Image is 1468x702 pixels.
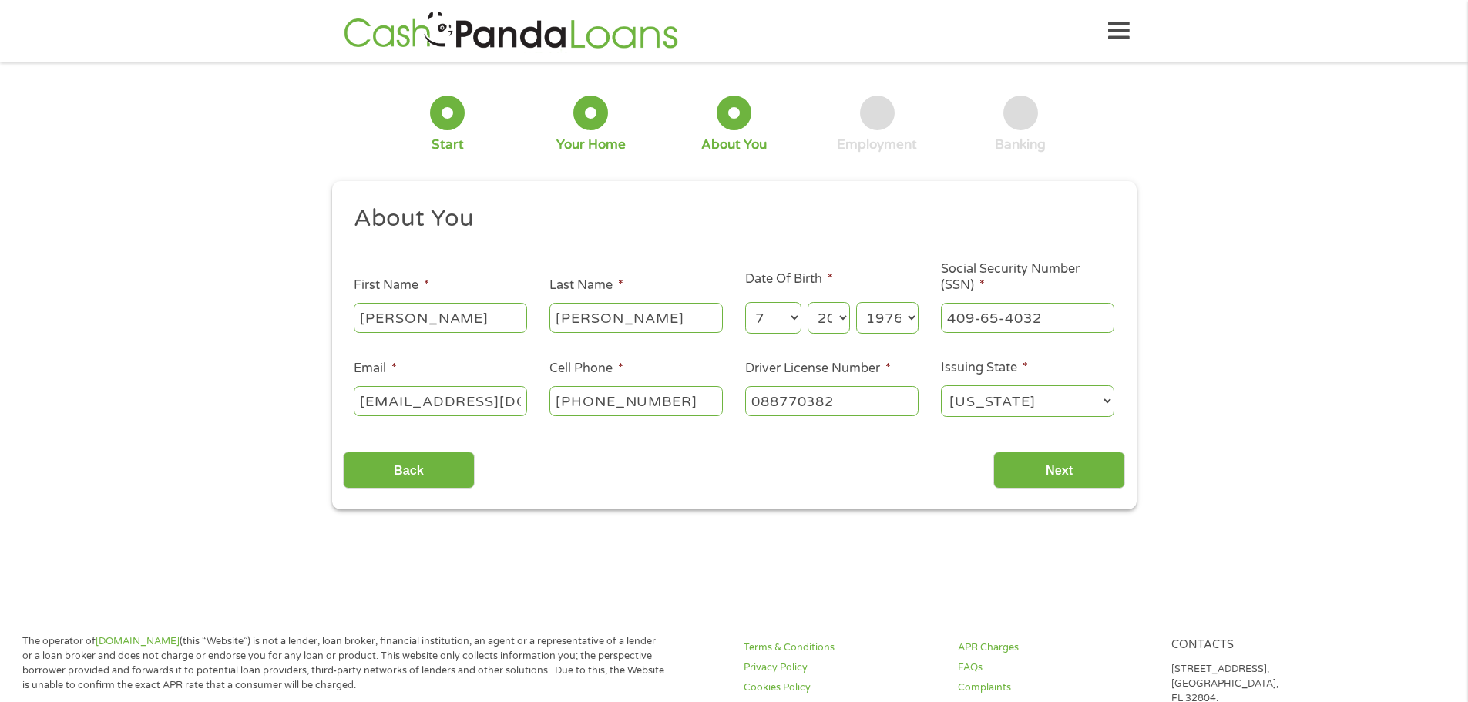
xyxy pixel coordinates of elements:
[549,303,723,332] input: Smith
[354,303,527,332] input: John
[22,634,665,693] p: The operator of (this “Website”) is not a lender, loan broker, financial institution, an agent or...
[354,203,1103,234] h2: About You
[354,277,429,294] label: First Name
[354,386,527,415] input: john@gmail.com
[958,680,1154,695] a: Complaints
[958,640,1154,655] a: APR Charges
[941,261,1114,294] label: Social Security Number (SSN)
[96,635,180,647] a: [DOMAIN_NAME]
[941,360,1028,376] label: Issuing State
[941,303,1114,332] input: 078-05-1120
[744,660,939,675] a: Privacy Policy
[837,136,917,153] div: Employment
[343,452,475,489] input: Back
[958,660,1154,675] a: FAQs
[744,680,939,695] a: Cookies Policy
[549,277,623,294] label: Last Name
[1171,638,1367,653] h4: Contacts
[549,386,723,415] input: (541) 754-3010
[701,136,767,153] div: About You
[744,640,939,655] a: Terms & Conditions
[993,452,1125,489] input: Next
[549,361,623,377] label: Cell Phone
[432,136,464,153] div: Start
[354,361,397,377] label: Email
[745,361,891,377] label: Driver License Number
[995,136,1046,153] div: Banking
[556,136,626,153] div: Your Home
[745,271,833,287] label: Date Of Birth
[339,9,683,53] img: GetLoanNow Logo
